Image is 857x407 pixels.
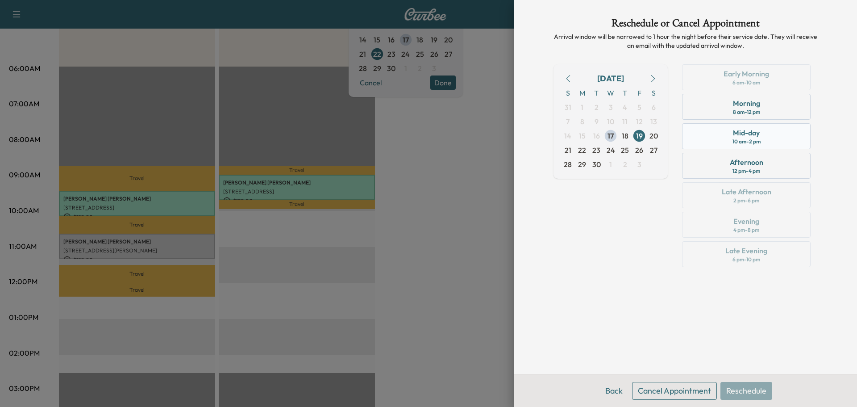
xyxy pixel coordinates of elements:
span: 15 [579,130,586,141]
p: Arrival window will be narrowed to 1 hour the night before their service date. They will receive ... [553,32,818,50]
span: 17 [607,130,614,141]
span: 18 [622,130,628,141]
span: F [632,86,646,100]
span: T [589,86,603,100]
span: 16 [593,130,600,141]
span: T [618,86,632,100]
span: 12 [636,116,643,127]
span: 13 [650,116,657,127]
span: 11 [622,116,628,127]
span: 14 [564,130,571,141]
span: 29 [578,159,586,170]
h1: Reschedule or Cancel Appointment [553,18,818,32]
span: 25 [621,145,629,155]
div: 10 am - 2 pm [732,138,761,145]
span: 28 [564,159,572,170]
span: S [561,86,575,100]
span: 23 [592,145,600,155]
span: 9 [595,116,599,127]
span: 3 [637,159,641,170]
span: 21 [565,145,571,155]
span: 6 [652,102,656,113]
span: 7 [566,116,570,127]
div: Mid-day [733,127,760,138]
div: [DATE] [597,72,624,85]
span: S [646,86,661,100]
button: Back [599,382,628,400]
div: Morning [733,98,760,109]
span: 1 [609,159,612,170]
span: 26 [635,145,643,155]
span: 27 [650,145,657,155]
span: 5 [637,102,641,113]
div: Afternoon [730,157,763,168]
span: 4 [623,102,627,113]
span: 31 [565,102,571,113]
span: 2 [623,159,627,170]
span: M [575,86,589,100]
button: Cancel Appointment [632,382,717,400]
div: 12 pm - 4 pm [732,168,760,175]
span: 20 [649,130,658,141]
span: 22 [578,145,586,155]
span: 3 [609,102,613,113]
span: 8 [580,116,584,127]
span: 19 [636,130,643,141]
span: 10 [607,116,614,127]
div: 8 am - 12 pm [733,109,760,116]
span: 1 [581,102,583,113]
span: 2 [595,102,599,113]
span: 30 [592,159,601,170]
span: 24 [607,145,615,155]
span: W [603,86,618,100]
